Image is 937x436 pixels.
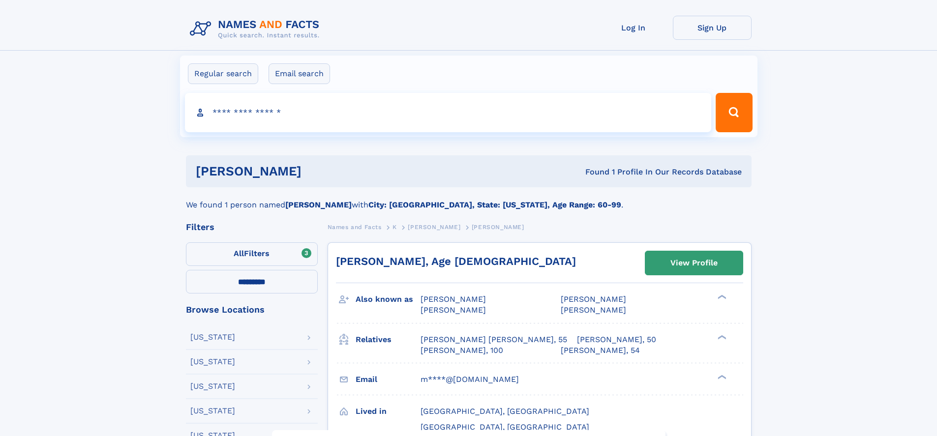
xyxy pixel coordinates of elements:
[356,371,421,388] h3: Email
[421,305,486,315] span: [PERSON_NAME]
[421,345,503,356] a: [PERSON_NAME], 100
[421,422,589,432] span: [GEOGRAPHIC_DATA], [GEOGRAPHIC_DATA]
[186,16,328,42] img: Logo Names and Facts
[408,224,460,231] span: [PERSON_NAME]
[186,223,318,232] div: Filters
[190,333,235,341] div: [US_STATE]
[715,294,727,300] div: ❯
[285,200,352,209] b: [PERSON_NAME]
[673,16,752,40] a: Sign Up
[190,382,235,390] div: [US_STATE]
[561,345,640,356] a: [PERSON_NAME], 54
[356,403,421,420] h3: Lived in
[421,407,589,416] span: [GEOGRAPHIC_DATA], [GEOGRAPHIC_DATA]
[356,291,421,308] h3: Also known as
[186,187,752,211] div: We found 1 person named with .
[188,63,258,84] label: Regular search
[715,374,727,380] div: ❯
[368,200,621,209] b: City: [GEOGRAPHIC_DATA], State: [US_STATE], Age Range: 60-99
[196,165,444,177] h1: [PERSON_NAME]
[561,305,626,315] span: [PERSON_NAME]
[393,221,397,233] a: K
[472,224,524,231] span: [PERSON_NAME]
[328,221,382,233] a: Names and Facts
[190,407,235,415] div: [US_STATE]
[408,221,460,233] a: [PERSON_NAME]
[234,249,244,258] span: All
[190,358,235,366] div: [US_STATE]
[186,305,318,314] div: Browse Locations
[670,252,718,274] div: View Profile
[356,331,421,348] h3: Relatives
[186,242,318,266] label: Filters
[645,251,743,275] a: View Profile
[594,16,673,40] a: Log In
[421,294,486,304] span: [PERSON_NAME]
[577,334,656,345] a: [PERSON_NAME], 50
[443,167,742,177] div: Found 1 Profile In Our Records Database
[715,334,727,340] div: ❯
[185,93,712,132] input: search input
[716,93,752,132] button: Search Button
[336,255,576,267] a: [PERSON_NAME], Age [DEMOGRAPHIC_DATA]
[269,63,330,84] label: Email search
[393,224,397,231] span: K
[561,294,626,304] span: [PERSON_NAME]
[421,334,567,345] a: [PERSON_NAME] [PERSON_NAME], 55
